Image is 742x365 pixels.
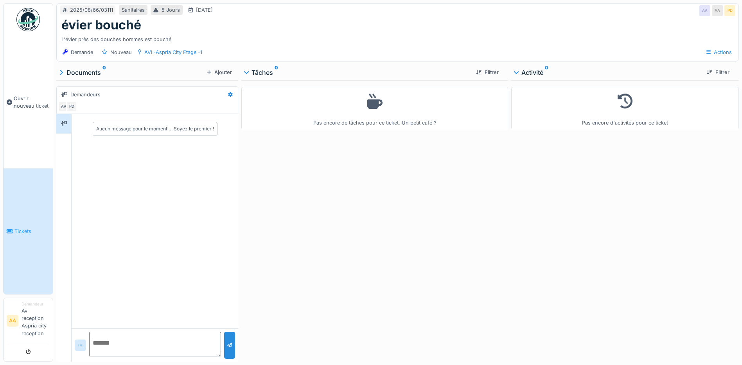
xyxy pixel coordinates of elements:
a: Tickets [4,168,53,294]
h1: évier bouché [61,18,141,33]
a: Ouvrir nouveau ticket [4,36,53,168]
div: Demandeurs [70,91,101,98]
div: PD [724,5,735,16]
div: AA [699,5,710,16]
div: Pas encore d'activités pour ce ticket [516,90,734,127]
li: Avl reception Aspria city reception [22,301,50,340]
li: AA [7,315,18,327]
div: PD [66,101,77,112]
div: Filtrer [704,67,733,78]
span: Tickets [14,228,50,235]
div: AVL-Aspria City Etage -1 [144,49,202,56]
div: AA [712,5,723,16]
div: 2025/08/66/03111 [70,6,113,14]
a: AA DemandeurAvl reception Aspria city reception [7,301,50,342]
div: Filtrer [473,67,502,78]
div: AA [58,101,69,112]
span: Ouvrir nouveau ticket [14,95,50,110]
div: Demande [71,49,93,56]
div: Actions [703,47,735,58]
sup: 0 [275,68,278,77]
img: Badge_color-CXgf-gQk.svg [16,8,40,31]
div: L'évier près des douches hommes est bouché [61,33,734,43]
sup: 0 [545,68,548,77]
div: Aucun message pour le moment … Soyez le premier ! [96,125,214,132]
div: 5 Jours [162,6,180,14]
div: Nouveau [110,49,132,56]
div: Pas encore de tâches pour ce ticket. Un petit café ? [246,90,503,127]
sup: 0 [102,68,106,77]
div: Documents [59,68,204,77]
div: Activité [514,68,700,77]
div: Demandeur [22,301,50,307]
div: Sanitaires [122,6,145,14]
div: Tâches [244,68,470,77]
div: Ajouter [204,67,235,78]
div: [DATE] [196,6,213,14]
